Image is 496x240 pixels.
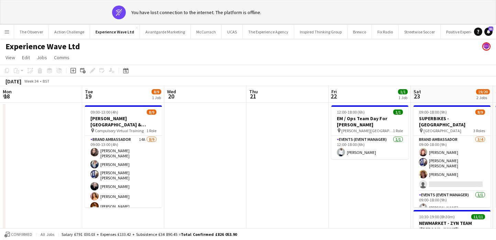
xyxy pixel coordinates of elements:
[294,25,348,39] button: Inspired Thinking Group
[331,136,408,159] app-card-role: Events (Event Manager)1/112:00-18:00 (6h)[PERSON_NAME]
[419,214,455,219] span: 10:30-19:00 (8h30m)
[181,232,237,237] span: Total Confirmed £826 053.90
[393,128,403,133] span: 1 Role
[54,54,69,61] span: Comms
[337,109,365,115] span: 12:00-18:00 (6h)
[248,92,258,100] span: 21
[23,79,40,84] span: Week 34
[488,27,493,31] span: 81
[414,136,491,191] app-card-role: Brand Ambassador3/409:00-18:00 (9h)[PERSON_NAME][PERSON_NAME] [PERSON_NAME][PERSON_NAME]
[476,89,490,94] span: 19/20
[341,128,393,133] span: [PERSON_NAME][GEOGRAPHIC_DATA]
[222,25,243,39] button: UCAS
[140,25,191,39] button: Avantgarde Marketing
[131,9,261,15] div: You have lost connection to the internet. The platform is offline.
[3,88,12,95] span: Mon
[423,128,461,133] span: [GEOGRAPHIC_DATA]
[476,95,489,100] div: 2 Jobs
[39,232,56,237] span: All jobs
[95,128,144,133] span: Compulsory Virtual Training
[14,25,49,39] button: The Observer
[152,95,161,100] div: 1 Job
[5,54,15,61] span: View
[348,25,372,39] button: Brewco
[22,54,30,61] span: Edit
[37,54,47,61] span: Jobs
[249,88,258,95] span: Thu
[414,220,491,232] h3: NEWMARKET - ZYN TEAM ([PERSON_NAME])
[399,25,441,39] button: Streetwise Soccer
[414,88,421,95] span: Sat
[419,109,447,115] span: 09:00-18:00 (9h)
[414,191,491,215] app-card-role: Events (Event Manager)1/109:00-18:00 (9h)[PERSON_NAME]
[5,78,21,85] div: [DATE]
[414,105,491,207] app-job-card: 09:00-18:00 (9h)8/9SUPERBIKES - [GEOGRAPHIC_DATA] [GEOGRAPHIC_DATA]3 RolesBrand Ambassador3/409:0...
[475,109,485,115] span: 8/9
[152,89,161,94] span: 8/9
[5,41,80,52] h1: Experience Wave Ltd
[85,115,162,128] h3: [PERSON_NAME][GEOGRAPHIC_DATA] & [GEOGRAPHIC_DATA] Virtual Training
[471,214,485,219] span: 11/11
[3,53,18,62] a: View
[398,95,407,100] div: 1 Job
[330,92,337,100] span: 22
[331,105,408,159] app-job-card: 12:00-18:00 (6h)1/1EM / Ops Team Day For [PERSON_NAME] [PERSON_NAME][GEOGRAPHIC_DATA]1 RoleEvents...
[147,109,156,115] span: 8/9
[484,28,493,36] a: 81
[398,89,408,94] span: 1/1
[11,232,32,237] span: Confirmed
[393,109,403,115] span: 1/1
[85,105,162,207] app-job-card: 09:00-13:00 (4h)8/9[PERSON_NAME][GEOGRAPHIC_DATA] & [GEOGRAPHIC_DATA] Virtual Training Compulsory...
[51,53,72,62] a: Comms
[166,92,176,100] span: 20
[331,115,408,128] h3: EM / Ops Team Day For [PERSON_NAME]
[90,109,118,115] span: 09:00-13:00 (4h)
[85,88,93,95] span: Tue
[473,128,485,133] span: 3 Roles
[90,25,140,39] button: Experience Wave Ltd
[3,231,33,238] button: Confirmed
[191,25,222,39] button: McCurrach
[372,25,399,39] button: Fix Radio
[331,88,337,95] span: Fri
[19,53,33,62] a: Edit
[49,25,90,39] button: Action Challenge
[482,42,491,51] app-user-avatar: Florence Watkinson
[2,92,12,100] span: 18
[62,232,237,237] div: Salary £791 030.03 + Expenses £133.42 + Subsistence £34 890.45 =
[243,25,294,39] button: The Experience Agency
[441,25,485,39] button: Positive Experience
[167,88,176,95] span: Wed
[34,53,50,62] a: Jobs
[43,79,49,84] div: BST
[412,92,421,100] span: 23
[84,92,93,100] span: 19
[414,115,491,128] h3: SUPERBIKES - [GEOGRAPHIC_DATA]
[146,128,156,133] span: 1 Role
